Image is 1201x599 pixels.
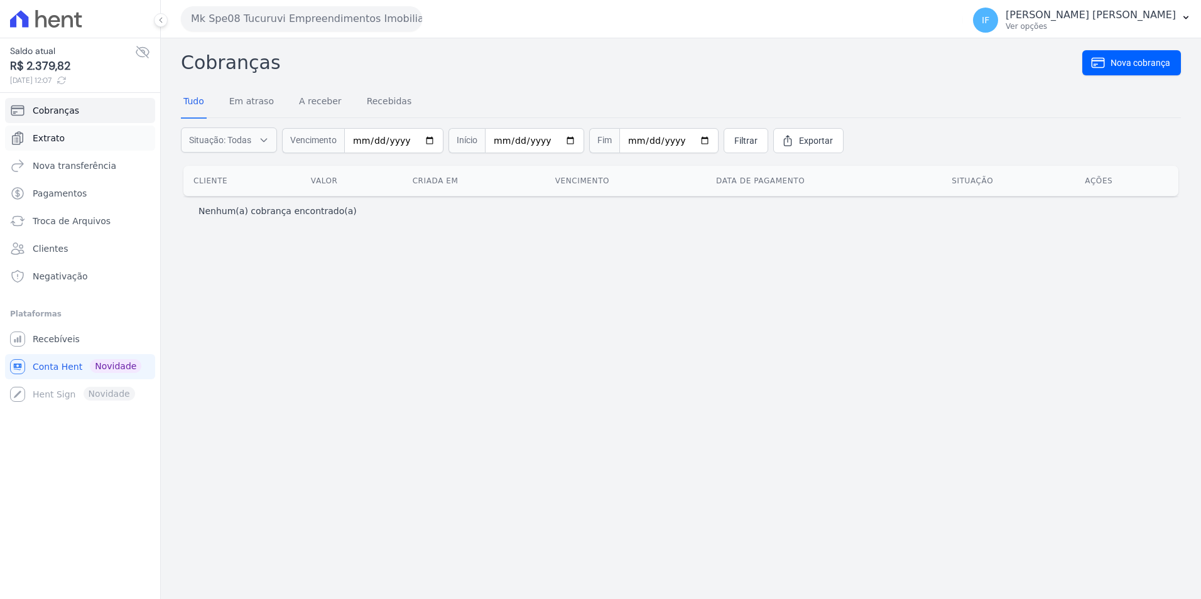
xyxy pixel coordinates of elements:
a: Tudo [181,86,207,119]
a: Extrato [5,126,155,151]
span: IF [982,16,989,24]
span: Nova cobrança [1111,57,1170,69]
h2: Cobranças [181,48,1082,77]
span: Vencimento [282,128,344,153]
a: Nova transferência [5,153,155,178]
span: Pagamentos [33,187,87,200]
a: Conta Hent Novidade [5,354,155,379]
button: Situação: Todas [181,127,277,153]
th: Ações [1075,166,1178,196]
a: Filtrar [724,128,768,153]
a: Troca de Arquivos [5,208,155,234]
span: Clientes [33,242,68,255]
p: [PERSON_NAME] [PERSON_NAME] [1006,9,1176,21]
a: Recebidas [364,86,415,119]
th: Cliente [183,166,301,196]
a: Nova cobrança [1082,50,1181,75]
span: Início [448,128,485,153]
th: Vencimento [545,166,706,196]
a: A receber [296,86,344,119]
button: Mk Spe08 Tucuruvi Empreendimentos Imobiliarios LTDA [181,6,422,31]
th: Valor [301,166,403,196]
span: R$ 2.379,82 [10,58,135,75]
span: Saldo atual [10,45,135,58]
a: Pagamentos [5,181,155,206]
nav: Sidebar [10,98,150,407]
span: Fim [589,128,619,153]
a: Clientes [5,236,155,261]
a: Em atraso [227,86,276,119]
a: Exportar [773,128,844,153]
span: Conta Hent [33,360,82,373]
span: Situação: Todas [189,134,251,146]
button: IF [PERSON_NAME] [PERSON_NAME] Ver opções [963,3,1201,38]
a: Recebíveis [5,326,155,352]
th: Situação [942,166,1075,196]
span: Exportar [799,134,833,147]
a: Negativação [5,264,155,289]
span: Novidade [90,359,141,373]
span: [DATE] 12:07 [10,75,135,86]
span: Troca de Arquivos [33,215,111,227]
div: Plataformas [10,306,150,321]
span: Cobranças [33,104,79,117]
span: Negativação [33,270,88,283]
th: Data de pagamento [706,166,942,196]
span: Extrato [33,132,65,144]
span: Filtrar [734,134,758,147]
p: Ver opções [1006,21,1176,31]
p: Nenhum(a) cobrança encontrado(a) [198,205,357,217]
span: Nova transferência [33,159,116,172]
a: Cobranças [5,98,155,123]
th: Criada em [403,166,545,196]
span: Recebíveis [33,333,80,345]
